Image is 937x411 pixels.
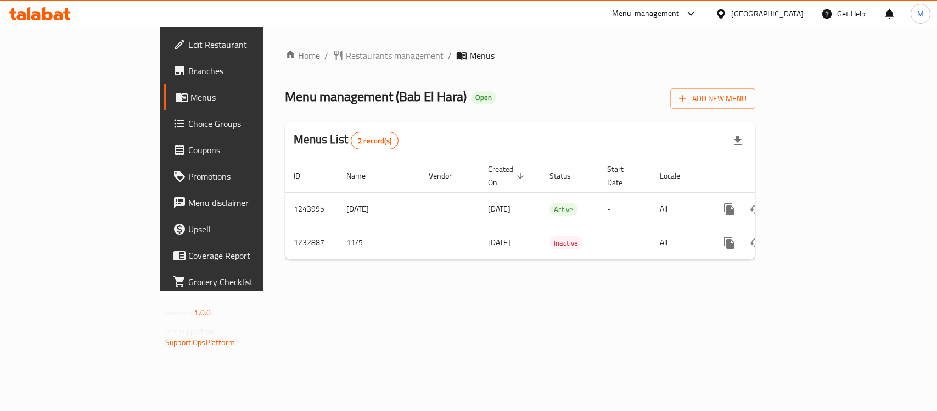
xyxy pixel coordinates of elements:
[338,192,420,226] td: [DATE]
[194,306,211,320] span: 1.0.0
[725,127,751,154] div: Export file
[188,170,307,183] span: Promotions
[164,110,316,137] a: Choice Groups
[346,169,380,182] span: Name
[294,131,399,149] h2: Menus List
[164,31,316,58] a: Edit Restaurant
[716,230,743,256] button: more
[164,58,316,84] a: Branches
[165,306,192,320] span: Version:
[651,192,708,226] td: All
[188,64,307,77] span: Branches
[429,169,466,182] span: Vendor
[164,84,316,110] a: Menus
[188,275,307,288] span: Grocery Checklist
[188,196,307,209] span: Menu disclaimer
[549,237,582,249] span: Inactive
[549,169,585,182] span: Status
[333,49,444,62] a: Restaurants management
[165,324,216,338] span: Get support on:
[188,117,307,130] span: Choice Groups
[660,169,694,182] span: Locale
[598,226,651,259] td: -
[324,49,328,62] li: /
[471,91,496,104] div: Open
[351,132,399,149] div: Total records count
[164,190,316,216] a: Menu disclaimer
[731,8,804,20] div: [GEOGRAPHIC_DATA]
[612,7,680,20] div: Menu-management
[188,223,307,236] span: Upsell
[351,136,398,146] span: 2 record(s)
[285,84,467,109] span: Menu management ( Bab El Hara )
[448,49,452,62] li: /
[164,242,316,269] a: Coverage Report
[294,169,315,182] span: ID
[549,236,582,249] div: Inactive
[743,196,769,223] button: Change Status
[651,226,708,259] td: All
[346,49,444,62] span: Restaurants management
[188,143,307,157] span: Coupons
[164,137,316,163] a: Coupons
[716,196,743,223] button: more
[488,202,510,216] span: [DATE]
[549,203,577,216] span: Active
[338,226,420,259] td: 11/5
[607,163,638,189] span: Start Date
[285,49,755,62] nav: breadcrumb
[164,269,316,295] a: Grocery Checklist
[469,49,495,62] span: Menus
[598,192,651,226] td: -
[670,88,755,109] button: Add New Menu
[488,163,528,189] span: Created On
[165,335,235,349] a: Support.OpsPlatform
[471,93,496,102] span: Open
[743,230,769,256] button: Change Status
[679,92,747,105] span: Add New Menu
[708,159,831,193] th: Actions
[285,159,831,260] table: enhanced table
[190,91,307,104] span: Menus
[164,163,316,190] a: Promotions
[164,216,316,242] a: Upsell
[917,8,924,20] span: M
[488,235,510,249] span: [DATE]
[188,249,307,262] span: Coverage Report
[188,38,307,51] span: Edit Restaurant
